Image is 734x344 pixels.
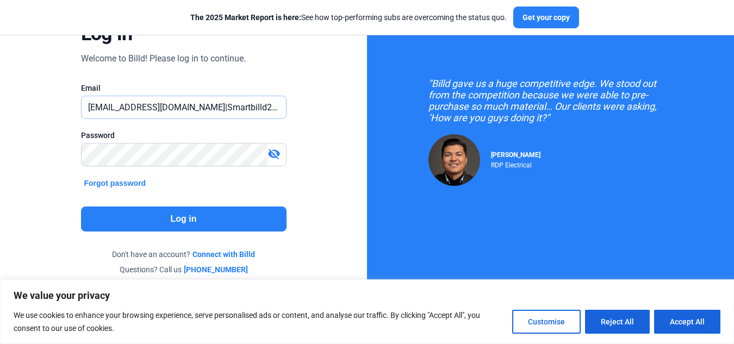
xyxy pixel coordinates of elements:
a: [PHONE_NUMBER] [184,264,248,275]
div: Don't have an account? [81,249,287,260]
p: We value your privacy [14,289,720,302]
button: Customise [512,310,581,334]
div: Email [81,83,287,93]
a: Connect with Billd [192,249,255,260]
img: Raul Pacheco [428,134,480,186]
button: Accept All [654,310,720,334]
div: "Billd gave us a huge competitive edge. We stood out from the competition because we were able to... [428,78,673,123]
div: See how top-performing subs are overcoming the status quo. [190,12,507,23]
div: Welcome to Billd! Please log in to continue. [81,52,246,65]
button: Log in [81,207,287,232]
span: The 2025 Market Report is here: [190,13,301,22]
div: Password [81,130,287,141]
div: Questions? Call us [81,264,287,275]
button: Get your copy [513,7,579,28]
button: Reject All [585,310,650,334]
button: Forgot password [81,177,150,189]
mat-icon: visibility_off [268,147,281,160]
p: We use cookies to enhance your browsing experience, serve personalised ads or content, and analys... [14,309,504,335]
div: RDP Electrical [491,159,540,169]
span: [PERSON_NAME] [491,151,540,159]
